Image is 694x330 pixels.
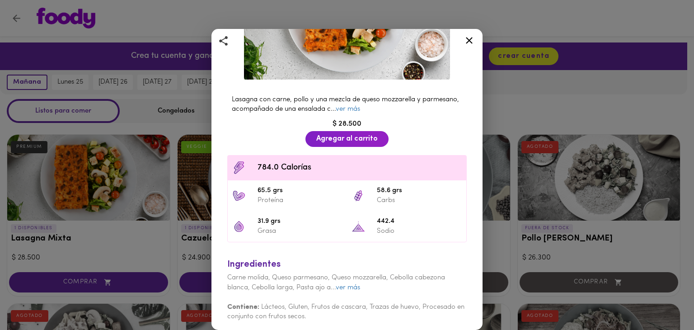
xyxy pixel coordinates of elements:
[642,278,685,321] iframe: Messagebird Livechat Widget
[305,131,389,147] button: Agregar al carrito
[232,161,246,174] img: Contenido calórico
[336,284,360,291] a: ver más
[377,226,462,236] p: Sodio
[227,292,467,321] div: Lácteos, Gluten, Frutos de cascara, Trazas de huevo, Procesado en conjunto con frutos secos.
[232,220,246,233] img: 31.9 grs Grasa
[352,220,365,233] img: 442.4 Sodio
[258,186,342,196] span: 65.5 grs
[227,304,259,311] b: Contiene:
[223,119,471,129] div: $ 28.500
[258,226,342,236] p: Grasa
[258,196,342,205] p: Proteína
[227,258,467,271] div: Ingredientes
[232,96,459,113] span: Lasagna con carne, pollo y una mezcla de queso mozzarella y parmesano, acompañado de una ensalada...
[232,189,246,203] img: 65.5 grs Proteína
[258,217,342,227] span: 31.9 grs
[377,217,462,227] span: 442.4
[258,162,462,174] span: 784.0 Calorías
[227,274,445,291] span: Carne molida, Queso parmesano, Queso mozzarella, Cebolla cabezona blanca, Cebolla larga, Pasta aj...
[377,196,462,205] p: Carbs
[352,189,365,203] img: 58.6 grs Carbs
[377,186,462,196] span: 58.6 grs
[336,106,360,113] a: ver más
[316,135,378,143] span: Agregar al carrito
